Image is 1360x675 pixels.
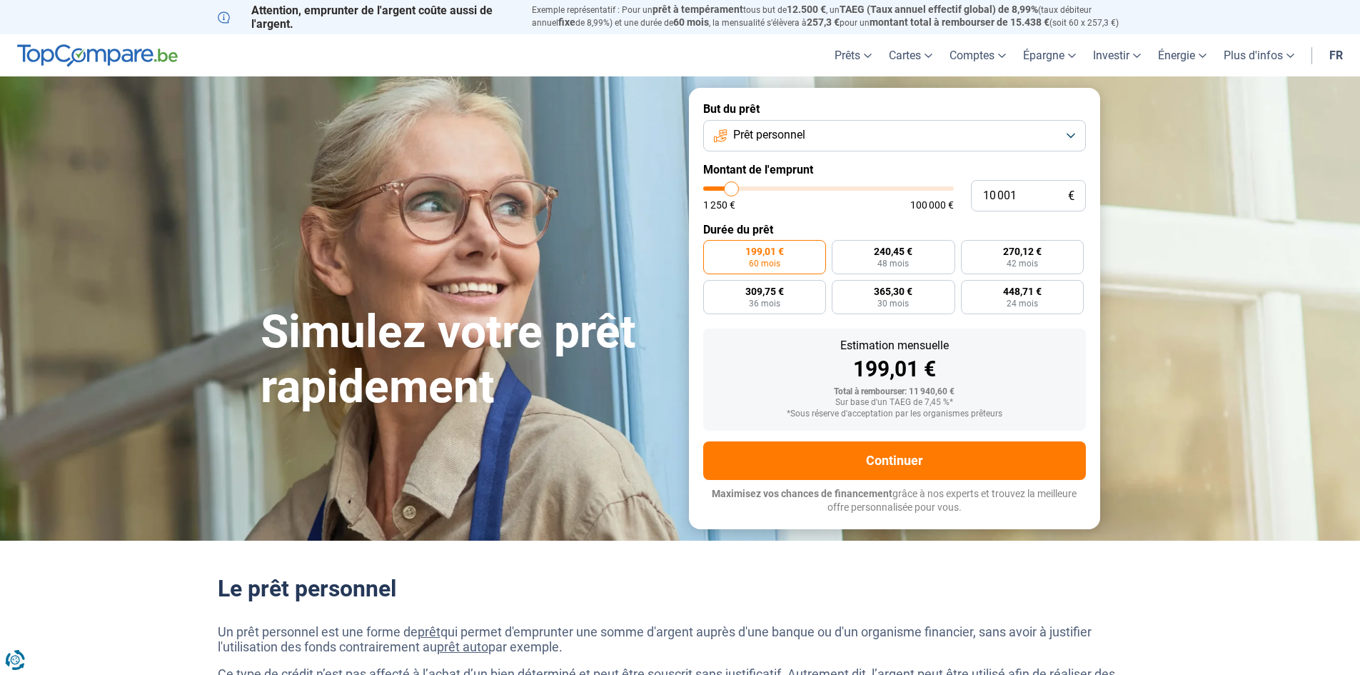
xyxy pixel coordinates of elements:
span: 1 250 € [703,200,735,210]
p: Attention, emprunter de l'argent coûte aussi de l'argent. [218,4,515,31]
div: Total à rembourser: 11 940,60 € [715,387,1074,397]
p: grâce à nos experts et trouvez la meilleure offre personnalisée pour vous. [703,487,1086,515]
span: 60 mois [673,16,709,28]
span: 48 mois [877,259,909,268]
span: montant total à rembourser de 15.438 € [870,16,1049,28]
span: 257,3 € [807,16,840,28]
a: fr [1321,34,1351,76]
label: Durée du prêt [703,223,1086,236]
span: 270,12 € [1003,246,1042,256]
span: 365,30 € [874,286,912,296]
div: Estimation mensuelle [715,340,1074,351]
h2: Le prêt personnel [218,575,1143,602]
span: 100 000 € [910,200,954,210]
span: € [1068,190,1074,202]
label: But du prêt [703,102,1086,116]
span: 24 mois [1007,299,1038,308]
h1: Simulez votre prêt rapidement [261,305,672,415]
a: Investir [1084,34,1149,76]
a: Prêts [826,34,880,76]
img: TopCompare [17,44,178,67]
p: Exemple représentatif : Pour un tous but de , un (taux débiteur annuel de 8,99%) et une durée de ... [532,4,1143,29]
span: 42 mois [1007,259,1038,268]
span: 240,45 € [874,246,912,256]
span: 448,71 € [1003,286,1042,296]
span: 36 mois [749,299,780,308]
button: Continuer [703,441,1086,480]
div: 199,01 € [715,359,1074,380]
a: Énergie [1149,34,1215,76]
a: Plus d'infos [1215,34,1303,76]
button: Prêt personnel [703,120,1086,151]
a: Cartes [880,34,941,76]
span: 309,75 € [745,286,784,296]
label: Montant de l'emprunt [703,163,1086,176]
span: TAEG (Taux annuel effectif global) de 8,99% [840,4,1038,15]
span: 60 mois [749,259,780,268]
span: fixe [558,16,575,28]
span: Prêt personnel [733,127,805,143]
span: prêt à tempérament [653,4,743,15]
span: 12.500 € [787,4,826,15]
p: Un prêt personnel est une forme de qui permet d'emprunter une somme d'argent auprès d'une banque ... [218,624,1143,655]
span: Maximisez vos chances de financement [712,488,892,499]
a: prêt [418,624,440,639]
div: Sur base d'un TAEG de 7,45 %* [715,398,1074,408]
a: Épargne [1014,34,1084,76]
div: *Sous réserve d'acceptation par les organismes prêteurs [715,409,1074,419]
a: Comptes [941,34,1014,76]
span: 30 mois [877,299,909,308]
span: 199,01 € [745,246,784,256]
a: prêt auto [437,639,488,654]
